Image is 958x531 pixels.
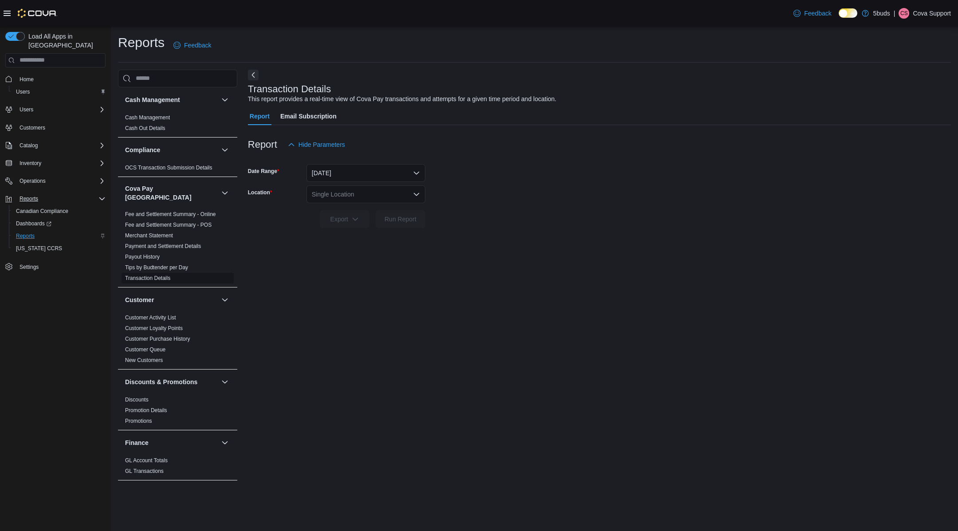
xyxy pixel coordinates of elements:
button: Open list of options [413,191,420,198]
button: Inventory [16,158,45,169]
h3: Report [248,139,277,150]
a: Customers [16,122,49,133]
span: Catalog [16,140,106,151]
h3: Compliance [125,146,160,154]
span: OCS Transaction Submission Details [125,164,212,171]
button: Customers [2,121,109,134]
a: Cash Out Details [125,125,165,131]
a: GL Account Totals [125,457,168,464]
button: Finance [220,437,230,448]
span: Customer Purchase History [125,335,190,342]
button: Cash Management [220,94,230,105]
span: Canadian Compliance [12,206,106,216]
h1: Reports [118,34,165,51]
a: Fee and Settlement Summary - POS [125,222,212,228]
span: Washington CCRS [12,243,106,254]
span: Settings [20,264,39,271]
button: Reports [2,193,109,205]
button: Run Report [376,210,425,228]
a: Promotions [125,418,152,424]
span: Customer Activity List [125,314,176,321]
span: Payment and Settlement Details [125,243,201,250]
div: Cash Management [118,112,237,137]
div: Discounts & Promotions [118,394,237,430]
span: Reports [16,232,35,240]
a: Users [12,87,33,97]
span: CS [900,8,908,19]
span: Operations [20,177,46,185]
button: [US_STATE] CCRS [9,242,109,255]
button: Reports [16,193,42,204]
label: Date Range [248,168,279,175]
span: Payout History [125,253,160,260]
a: Dashboards [12,218,55,229]
a: Feedback [790,4,835,22]
div: Compliance [118,162,237,177]
span: Users [20,106,33,113]
button: Export [320,210,369,228]
button: Settings [2,260,109,273]
button: Customer [125,295,218,304]
div: This report provides a real-time view of Cova Pay transactions and attempts for a given time peri... [248,94,557,104]
span: [US_STATE] CCRS [16,245,62,252]
span: Operations [16,176,106,186]
span: Feedback [184,41,211,50]
div: Cova Support [899,8,909,19]
span: Transaction Details [125,275,170,282]
button: Operations [16,176,49,186]
h3: Customer [125,295,154,304]
a: Payment and Settlement Details [125,243,201,249]
a: New Customers [125,357,163,363]
a: Merchant Statement [125,232,173,239]
a: Transaction Details [125,275,170,281]
a: Fee and Settlement Summary - Online [125,211,216,217]
h3: Transaction Details [248,84,331,94]
button: Users [9,86,109,98]
button: [DATE] [306,164,425,182]
div: Cova Pay [GEOGRAPHIC_DATA] [118,209,237,287]
span: Email Subscription [280,107,337,125]
span: Promotion Details [125,407,167,414]
span: Hide Parameters [298,140,345,149]
span: Canadian Compliance [16,208,68,215]
a: Cash Management [125,114,170,121]
a: Home [16,74,37,85]
button: Discounts & Promotions [125,378,218,386]
span: New Customers [125,357,163,364]
span: Promotions [125,417,152,425]
span: Customers [20,124,45,131]
img: Cova [18,9,57,18]
button: Finance [125,438,218,447]
button: Discounts & Promotions [220,377,230,387]
span: Load All Apps in [GEOGRAPHIC_DATA] [25,32,106,50]
button: Hide Parameters [284,136,349,153]
span: Inventory [20,160,41,167]
button: Reports [9,230,109,242]
a: Tips by Budtender per Day [125,264,188,271]
nav: Complex example [5,69,106,296]
button: Catalog [16,140,41,151]
span: Users [16,104,106,115]
span: Users [12,87,106,97]
button: Inventory [2,157,109,169]
a: OCS Transaction Submission Details [125,165,212,171]
span: Feedback [804,9,831,18]
span: Cash Out Details [125,125,165,132]
span: Users [16,88,30,95]
span: Reports [20,195,38,202]
button: Operations [2,175,109,187]
button: Users [16,104,37,115]
span: Fee and Settlement Summary - POS [125,221,212,228]
a: Discounts [125,397,149,403]
h3: Cash Management [125,95,180,104]
a: Customer Queue [125,346,165,353]
span: Export [325,210,364,228]
button: Cova Pay [GEOGRAPHIC_DATA] [125,184,218,202]
span: Reports [12,231,106,241]
button: Catalog [2,139,109,152]
button: Users [2,103,109,116]
span: Catalog [20,142,38,149]
span: Home [20,76,34,83]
